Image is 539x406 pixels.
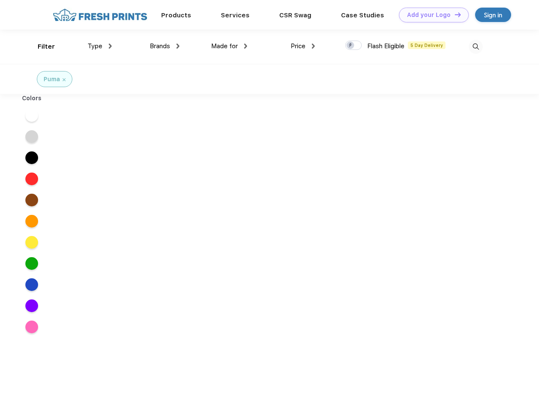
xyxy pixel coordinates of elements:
[63,78,66,81] img: filter_cancel.svg
[407,11,451,19] div: Add your Logo
[484,10,502,20] div: Sign in
[161,11,191,19] a: Products
[244,44,247,49] img: dropdown.png
[16,94,48,103] div: Colors
[221,11,250,19] a: Services
[176,44,179,49] img: dropdown.png
[312,44,315,49] img: dropdown.png
[291,42,305,50] span: Price
[88,42,102,50] span: Type
[279,11,311,19] a: CSR Swag
[367,42,404,50] span: Flash Eligible
[211,42,238,50] span: Made for
[50,8,150,22] img: fo%20logo%202.webp
[150,42,170,50] span: Brands
[455,12,461,17] img: DT
[469,40,483,54] img: desktop_search.svg
[475,8,511,22] a: Sign in
[109,44,112,49] img: dropdown.png
[408,41,445,49] span: 5 Day Delivery
[44,75,60,84] div: Puma
[38,42,55,52] div: Filter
